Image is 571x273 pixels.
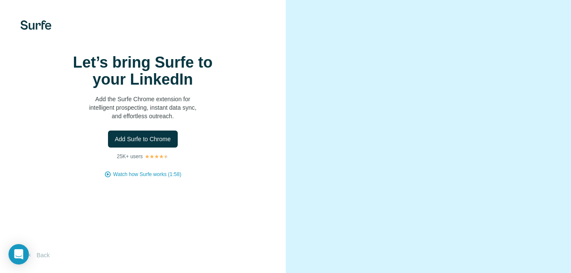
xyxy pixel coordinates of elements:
button: Watch how Surfe works (1:58) [113,171,181,178]
span: Add Surfe to Chrome [115,135,171,143]
p: Add the Surfe Chrome extension for intelligent prospecting, instant data sync, and effortless out... [58,95,228,120]
img: Rating Stars [145,154,169,159]
div: Open Intercom Messenger [9,244,29,264]
button: Add Surfe to Chrome [108,131,178,148]
button: Back [20,247,56,263]
p: 25K+ users [117,153,143,160]
h1: Let’s bring Surfe to your LinkedIn [58,54,228,88]
img: Surfe's logo [20,20,51,30]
